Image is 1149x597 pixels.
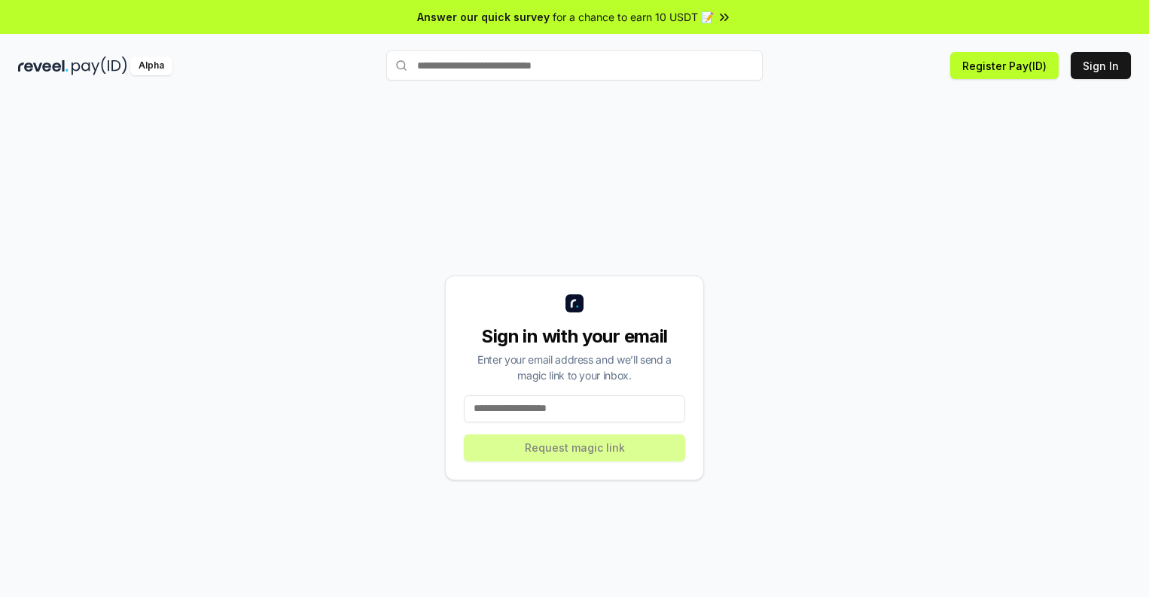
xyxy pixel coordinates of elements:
img: pay_id [72,56,127,75]
div: Enter your email address and we’ll send a magic link to your inbox. [464,352,685,383]
button: Register Pay(ID) [950,52,1059,79]
span: for a chance to earn 10 USDT 📝 [553,9,714,25]
button: Sign In [1071,52,1131,79]
span: Answer our quick survey [417,9,550,25]
img: logo_small [565,294,584,312]
img: reveel_dark [18,56,69,75]
div: Alpha [130,56,172,75]
div: Sign in with your email [464,324,685,349]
